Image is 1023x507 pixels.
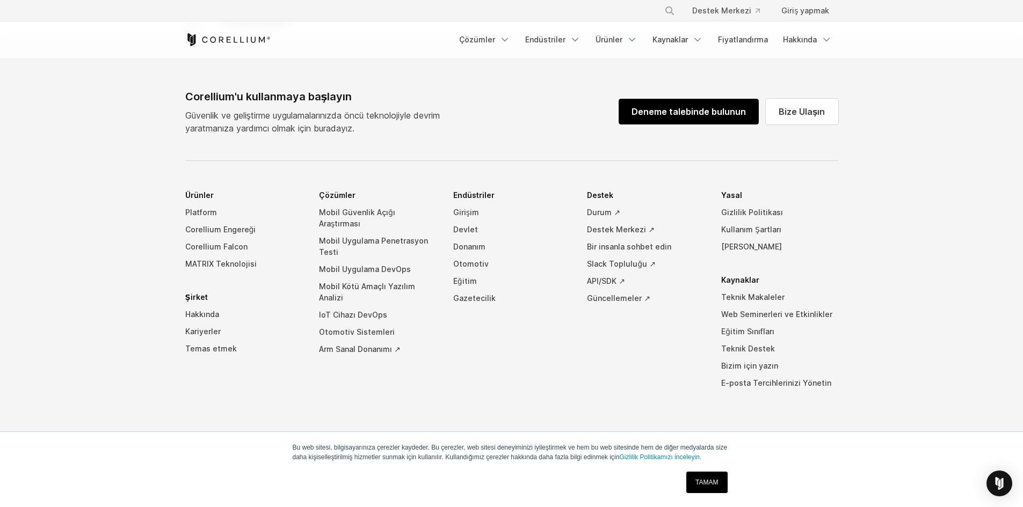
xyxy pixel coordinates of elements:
[721,225,781,234] font: Kullanım Şartları
[185,225,256,234] font: Corellium Engereği
[453,293,496,303] font: Gazetecilik
[686,472,727,493] a: TAMAM
[766,99,838,124] a: Bize Ulaşın
[587,293,650,303] font: Güncellemeler ↗
[721,344,775,353] font: Teknik Destek
[721,292,785,302] font: Teknik Makaleler
[185,310,219,319] font: Hakkında
[319,264,411,274] font: Mobil Uygulama DevOps
[721,361,778,370] font: Bizim için yazın
[453,225,478,234] font: Devlet
[587,225,655,234] font: Destek Merkezi ↗
[319,208,395,228] font: Mobil Güvenlik Açığı Araştırması
[185,242,248,251] font: Corellium Falcon
[781,6,829,15] font: Giriş yapmak
[453,276,477,285] font: Eğitim
[319,327,395,336] font: Otomotiv Sistemleri
[185,90,352,103] font: Corellium'u kullanmaya başlayın
[660,1,679,20] button: Aramak
[718,35,768,44] font: Fiyatlandırma
[721,208,783,217] font: Gizlilik Politikası
[459,35,495,44] font: Çözümler
[587,208,620,217] font: Durum ↗
[319,282,415,302] font: Mobil Kötü Amaçlı Yazılım Analizi
[783,35,817,44] font: Hakkında
[453,208,479,217] font: Girişim
[587,259,656,268] font: Slack Topluluğu ↗
[319,344,401,354] font: Arm Sanal Donanımı ↗
[721,327,774,336] font: Eğitim Sınıfları
[185,33,271,46] a: Corellium Ana Sayfası
[185,208,217,217] font: Platform
[453,242,485,251] font: Donanım
[185,187,838,408] div: Gezinme Menüsü
[185,110,440,134] font: Güvenlik ve geliştirme uygulamalarınızda öncü teknolojiyle devrim yaratmanıza yardımcı olmak için...
[632,106,746,117] font: Deneme talebinde bulunun
[652,35,688,44] font: Kaynaklar
[721,378,831,387] font: E-posta Tercihlerinizi Yönetin
[185,344,237,353] font: Temas etmek
[596,35,622,44] font: Ürünler
[293,444,728,461] font: Bu web sitesi, bilgisayarınıza çerezler kaydeder. Bu çerezler, web sitesi deneyiminizi iyileştirm...
[587,276,625,285] font: API/SDK ↗
[651,1,838,20] div: Gezinme Menüsü
[779,106,825,117] font: Bize Ulaşın
[453,259,489,268] font: Otomotiv
[619,99,759,124] a: Deneme talebinde bulunun
[453,30,838,49] div: Gezinme Menüsü
[587,242,671,251] font: Bir insanla sohbet edin
[525,35,565,44] font: Endüstriler
[692,6,751,15] font: Destek Merkezi
[721,242,782,251] font: [PERSON_NAME]
[986,471,1012,496] div: Intercom Messenger'ı açın
[619,453,701,461] a: Gizlilik Politikamızı inceleyin.
[721,310,832,319] font: Web Seminerleri ve Etkinlikler
[185,259,257,268] font: MATRIX Teknolojisi
[319,236,428,256] font: Mobil Uygulama Penetrasyon Testi
[185,327,221,336] font: Kariyerler
[695,479,718,486] font: TAMAM
[319,310,387,319] font: IoT Cihazı DevOps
